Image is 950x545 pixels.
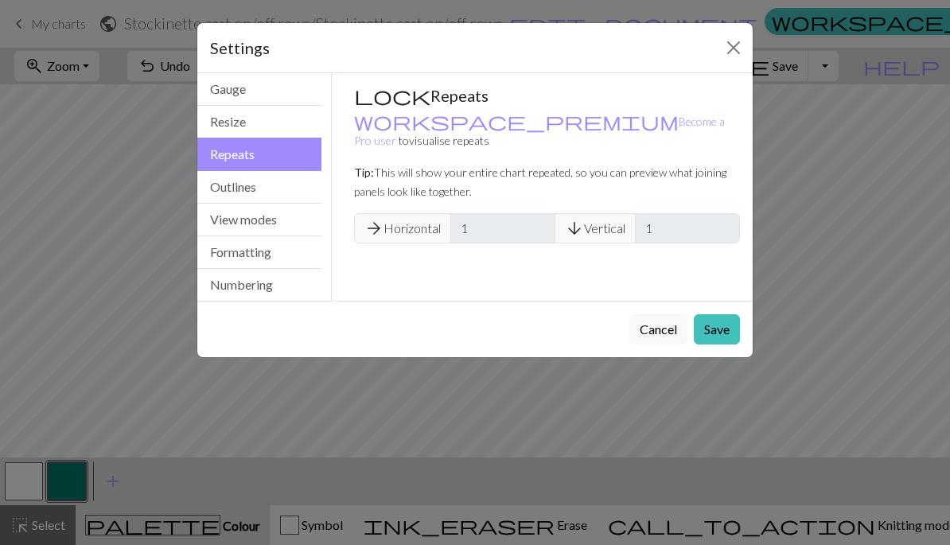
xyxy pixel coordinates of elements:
[197,171,321,204] button: Outlines
[197,236,321,269] button: Formatting
[555,213,636,243] span: Vertical
[721,35,746,60] button: Close
[354,165,374,179] strong: Tip:
[197,106,321,138] button: Resize
[197,73,321,106] button: Gauge
[354,165,726,198] small: This will show your entire chart repeated, so you can preview what joining panels look like toget...
[210,36,270,60] h5: Settings
[354,115,725,147] small: to visualise repeats
[694,314,740,345] button: Save
[354,213,451,243] span: Horizontal
[197,204,321,236] button: View modes
[565,217,584,239] span: arrow_downward
[364,217,384,239] span: arrow_forward
[197,269,321,301] button: Numbering
[354,115,725,147] a: Become a Pro user
[354,86,741,105] h5: Repeats
[629,314,687,345] button: Cancel
[197,138,321,171] button: Repeats
[354,110,679,132] span: workspace_premium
